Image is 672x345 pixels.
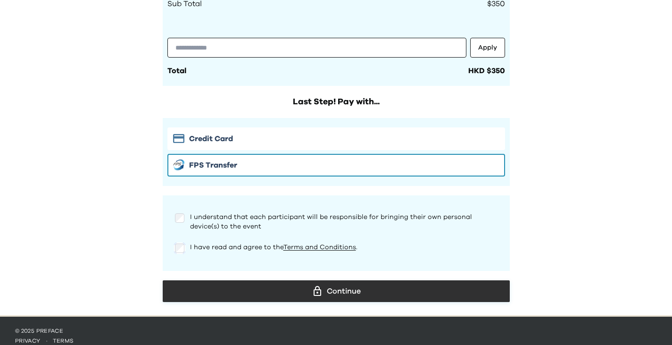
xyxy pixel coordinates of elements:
button: Apply [470,38,505,58]
button: Continue [163,280,510,302]
img: Stripe icon [173,134,184,143]
a: privacy [15,338,41,344]
span: I have read and agree to the . [190,244,357,251]
span: FPS Transfer [189,160,237,171]
button: Stripe iconCredit Card [167,127,505,150]
button: FPS iconFPS Transfer [167,154,505,177]
span: I understand that each participant will be responsible for bringing their own personal device(s) ... [190,214,472,230]
p: © 2025 Preface [15,327,657,335]
img: FPS icon [173,160,184,170]
a: Terms and Conditions [283,244,356,251]
div: Continue [170,284,502,298]
span: Total [167,67,186,75]
h2: Last Step! Pay with... [163,95,510,109]
span: Credit Card [189,133,233,144]
span: · [41,338,53,344]
a: terms [53,338,74,344]
div: HKD $350 [468,65,505,76]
